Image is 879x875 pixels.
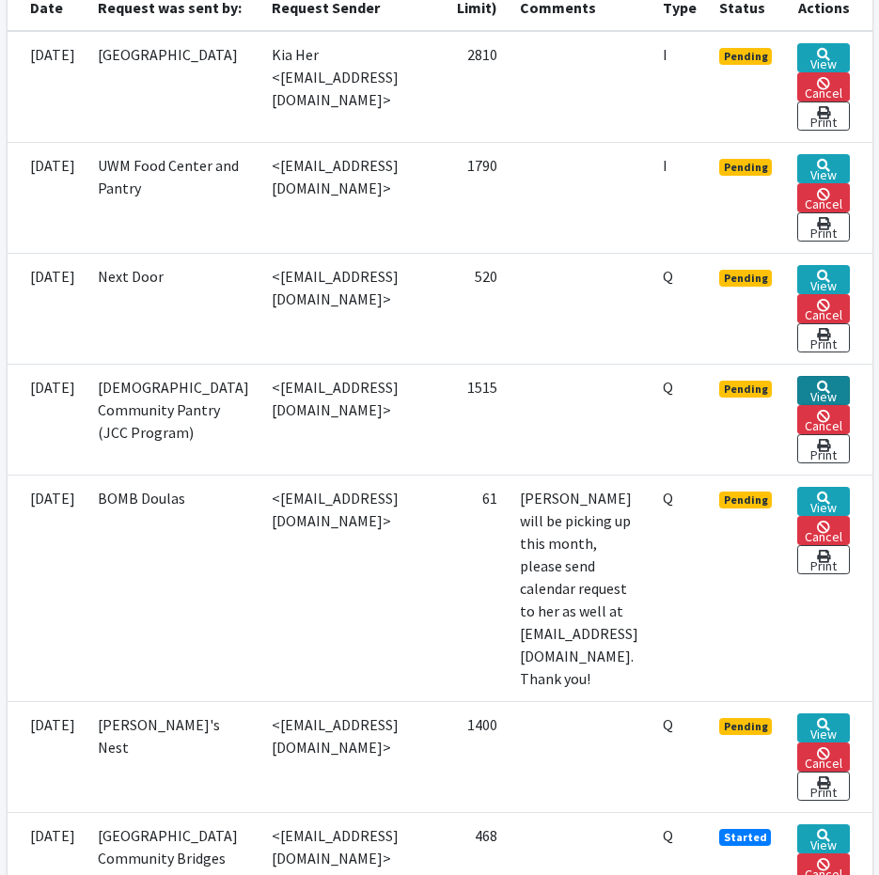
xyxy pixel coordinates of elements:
[86,31,260,143] td: [GEOGRAPHIC_DATA]
[260,475,423,701] td: <[EMAIL_ADDRESS][DOMAIN_NAME]>
[797,183,849,212] a: Cancel
[8,364,86,475] td: [DATE]
[719,159,773,176] span: Pending
[663,826,673,845] abbr: Quantity
[663,378,673,397] abbr: Quantity
[797,265,849,294] a: View
[260,364,423,475] td: <[EMAIL_ADDRESS][DOMAIN_NAME]>
[663,156,667,175] abbr: Individual
[86,475,260,701] td: BOMB Doulas
[797,294,849,323] a: Cancel
[663,267,673,286] abbr: Quantity
[423,31,509,143] td: 2810
[260,253,423,364] td: <[EMAIL_ADDRESS][DOMAIN_NAME]>
[797,742,849,772] a: Cancel
[797,772,849,801] a: Print
[423,142,509,253] td: 1790
[509,475,651,701] td: [PERSON_NAME] will be picking up this month, please send calendar request to her as well at [EMAI...
[423,701,509,812] td: 1400
[797,154,849,183] a: View
[797,323,849,352] a: Print
[797,405,849,434] a: Cancel
[797,72,849,102] a: Cancel
[8,142,86,253] td: [DATE]
[8,253,86,364] td: [DATE]
[260,701,423,812] td: <[EMAIL_ADDRESS][DOMAIN_NAME]>
[797,376,849,405] a: View
[797,43,849,72] a: View
[86,364,260,475] td: [DEMOGRAPHIC_DATA] Community Pantry (JCC Program)
[719,270,773,287] span: Pending
[719,48,773,65] span: Pending
[797,212,849,242] a: Print
[797,713,849,742] a: View
[8,31,86,143] td: [DATE]
[719,718,773,735] span: Pending
[719,492,773,508] span: Pending
[8,701,86,812] td: [DATE]
[663,489,673,508] abbr: Quantity
[260,142,423,253] td: <[EMAIL_ADDRESS][DOMAIN_NAME]>
[797,434,849,463] a: Print
[797,824,849,853] a: View
[797,516,849,545] a: Cancel
[86,701,260,812] td: [PERSON_NAME]'s Nest
[797,487,849,516] a: View
[797,545,849,574] a: Print
[260,31,423,143] td: Kia Her <[EMAIL_ADDRESS][DOMAIN_NAME]>
[663,715,673,734] abbr: Quantity
[86,142,260,253] td: UWM Food Center and Pantry
[86,253,260,364] td: Next Door
[719,829,772,846] span: Started
[423,364,509,475] td: 1515
[423,253,509,364] td: 520
[8,475,86,701] td: [DATE]
[719,381,773,398] span: Pending
[797,102,849,131] a: Print
[663,45,667,64] abbr: Individual
[423,475,509,701] td: 61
